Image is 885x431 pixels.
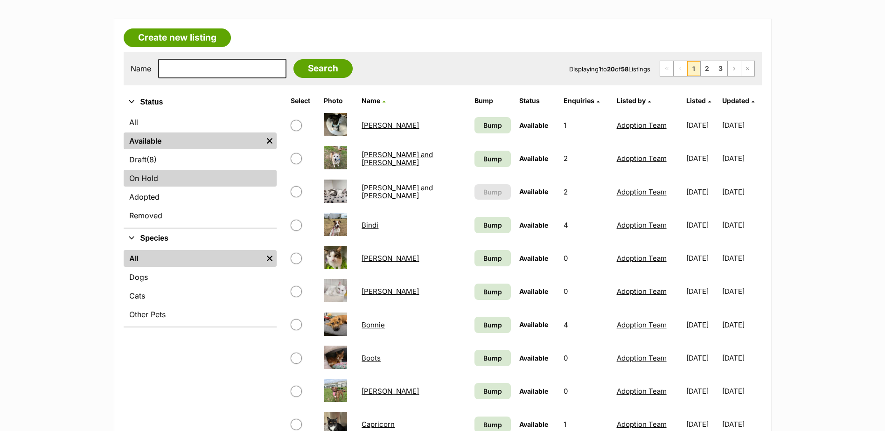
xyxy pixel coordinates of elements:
span: Available [519,188,548,195]
td: [DATE] [722,375,761,407]
a: Next page [728,61,741,76]
span: Bump [483,120,502,130]
a: [PERSON_NAME] [362,121,419,130]
a: Bump [474,317,510,333]
input: Search [293,59,353,78]
span: Previous page [674,61,687,76]
a: Adoption Team [617,221,667,229]
span: Bump [483,154,502,164]
span: Name [362,97,380,104]
a: Bump [474,217,510,233]
a: Listed [686,97,711,104]
a: Bump [474,383,510,399]
th: Select [287,93,320,108]
td: [DATE] [722,275,761,307]
td: 0 [560,242,612,274]
td: 0 [560,275,612,307]
span: Bump [483,220,502,230]
td: 0 [560,375,612,407]
strong: 58 [621,65,628,73]
span: Available [519,121,548,129]
a: Boots [362,354,381,362]
span: Bump [483,253,502,263]
button: Status [124,96,277,108]
span: (8) [146,154,157,165]
a: [PERSON_NAME] [362,254,419,263]
td: [DATE] [722,142,761,174]
a: Bump [474,350,510,366]
td: [DATE] [683,242,721,274]
td: [DATE] [722,242,761,274]
strong: 1 [599,65,601,73]
a: [PERSON_NAME] and [PERSON_NAME] [362,183,433,200]
a: Updated [722,97,754,104]
span: Available [519,254,548,262]
a: Bump [474,117,510,133]
a: Enquiries [564,97,599,104]
td: [DATE] [683,275,721,307]
td: [DATE] [683,375,721,407]
a: Adoption Team [617,154,667,163]
span: translation missing: en.admin.listings.index.attributes.enquiries [564,97,594,104]
td: 2 [560,176,612,208]
div: Status [124,112,277,228]
span: Available [519,221,548,229]
td: [DATE] [722,309,761,341]
a: Adopted [124,188,277,205]
a: [PERSON_NAME] and [PERSON_NAME] [362,150,433,167]
td: 4 [560,309,612,341]
td: [DATE] [683,109,721,141]
span: First page [660,61,673,76]
label: Name [131,64,151,73]
td: 4 [560,209,612,241]
a: Available [124,132,263,149]
a: Other Pets [124,306,277,323]
span: Available [519,154,548,162]
td: [DATE] [722,109,761,141]
a: Cats [124,287,277,304]
a: Adoption Team [617,188,667,196]
span: Available [519,420,548,428]
button: Species [124,232,277,244]
a: Name [362,97,385,104]
td: [DATE] [683,309,721,341]
a: Adoption Team [617,387,667,396]
span: Bump [483,287,502,297]
a: Remove filter [263,132,277,149]
td: [DATE] [683,209,721,241]
a: Adoption Team [617,121,667,130]
strong: 20 [607,65,615,73]
a: [PERSON_NAME] [362,287,419,296]
a: Adoption Team [617,354,667,362]
button: Bump [474,184,510,200]
a: Remove filter [263,250,277,267]
a: [PERSON_NAME] [362,387,419,396]
span: Bump [483,386,502,396]
th: Status [516,93,559,108]
span: Bump [483,187,502,197]
a: Dogs [124,269,277,285]
a: Page 3 [714,61,727,76]
td: 2 [560,142,612,174]
a: Adoption Team [617,287,667,296]
td: [DATE] [722,342,761,374]
a: Adoption Team [617,254,667,263]
span: Available [519,387,548,395]
a: Bonnie [362,320,385,329]
th: Bump [471,93,514,108]
a: Draft [124,151,277,168]
span: Bump [483,353,502,363]
a: Create new listing [124,28,231,47]
div: Species [124,248,277,327]
a: Removed [124,207,277,224]
td: [DATE] [683,142,721,174]
a: Bump [474,284,510,300]
span: Bump [483,320,502,330]
span: Updated [722,97,749,104]
a: Capricorn [362,420,395,429]
span: Page 1 [687,61,700,76]
nav: Pagination [660,61,755,76]
td: [DATE] [722,209,761,241]
a: Bump [474,250,510,266]
a: Page 2 [701,61,714,76]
